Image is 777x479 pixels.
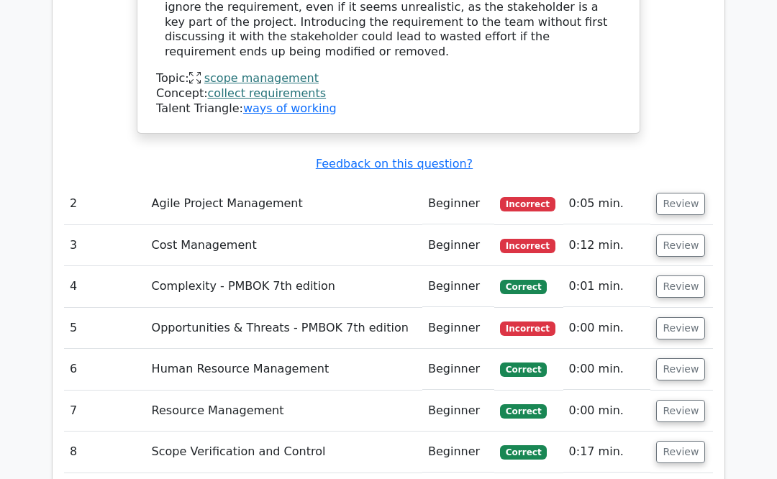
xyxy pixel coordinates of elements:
td: 0:00 min. [563,391,651,432]
td: Agile Project Management [146,183,422,224]
td: 5 [64,308,146,349]
td: Complexity - PMBOK 7th edition [146,266,422,307]
span: Correct [500,445,547,460]
span: Incorrect [500,197,555,211]
td: 2 [64,183,146,224]
td: 6 [64,349,146,390]
td: Beginner [422,225,494,266]
td: 3 [64,225,146,266]
td: 0:01 min. [563,266,651,307]
span: Incorrect [500,239,555,253]
a: collect requirements [208,86,327,100]
span: Correct [500,280,547,294]
td: Beginner [422,183,494,224]
td: 4 [64,266,146,307]
a: Feedback on this question? [316,157,473,170]
button: Review [656,275,705,298]
td: 7 [64,391,146,432]
td: Beginner [422,391,494,432]
td: Beginner [422,349,494,390]
div: Talent Triangle: [156,71,621,116]
td: Beginner [422,308,494,349]
div: Concept: [156,86,621,101]
td: Human Resource Management [146,349,422,390]
td: 0:00 min. [563,349,651,390]
button: Review [656,358,705,380]
a: scope management [204,71,319,85]
button: Review [656,317,705,339]
span: Correct [500,404,547,419]
td: Scope Verification and Control [146,432,422,473]
button: Review [656,193,705,215]
button: Review [656,234,705,257]
td: Beginner [422,432,494,473]
a: ways of working [243,101,337,115]
td: 0:05 min. [563,183,651,224]
td: 0:17 min. [563,432,651,473]
td: Cost Management [146,225,422,266]
td: 8 [64,432,146,473]
td: 0:12 min. [563,225,651,266]
td: Beginner [422,266,494,307]
td: 0:00 min. [563,308,651,349]
td: Opportunities & Threats - PMBOK 7th edition [146,308,422,349]
div: Topic: [156,71,621,86]
button: Review [656,400,705,422]
span: Incorrect [500,321,555,336]
span: Correct [500,362,547,377]
td: Resource Management [146,391,422,432]
button: Review [656,441,705,463]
